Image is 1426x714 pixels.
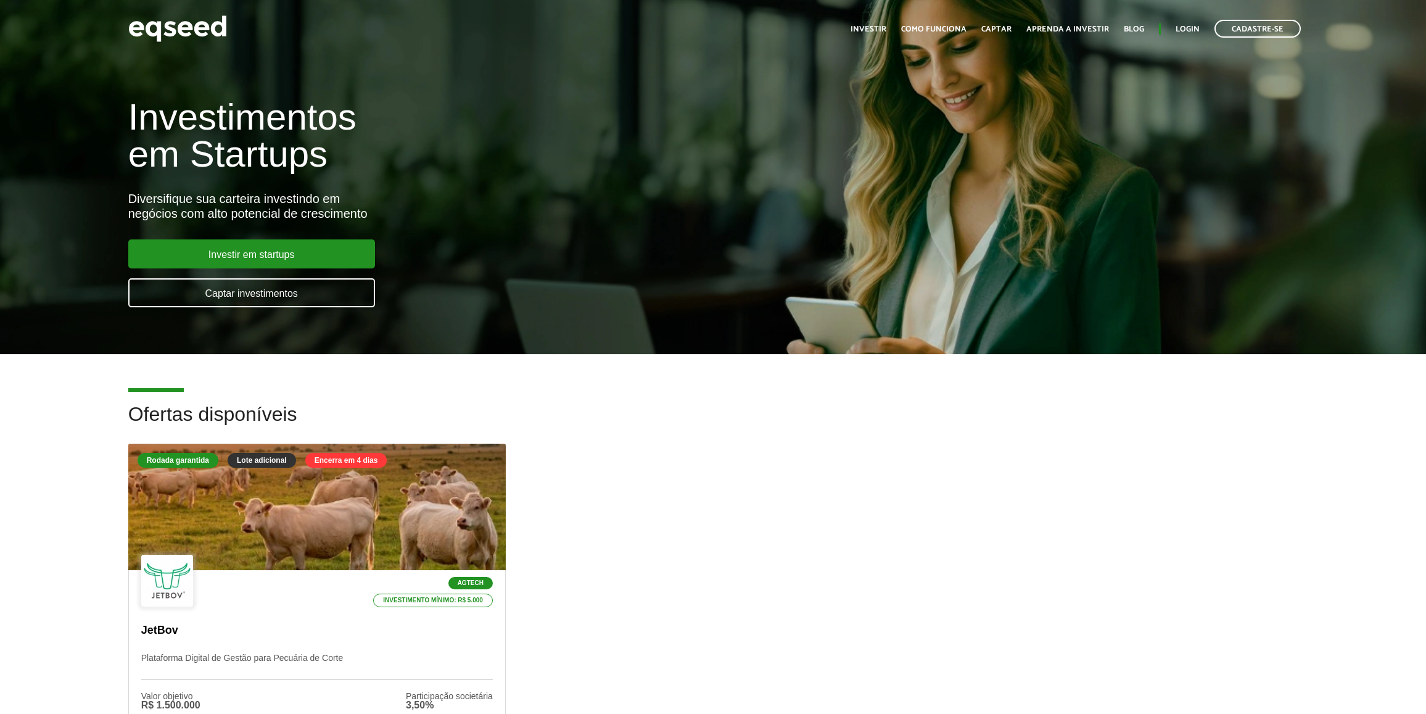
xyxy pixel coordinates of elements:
[228,453,296,468] div: Lote adicional
[128,239,375,268] a: Investir em startups
[406,700,493,710] div: 3,50%
[1026,25,1109,33] a: Aprenda a investir
[141,692,200,700] div: Valor objetivo
[1124,25,1144,33] a: Blog
[1176,25,1200,33] a: Login
[981,25,1012,33] a: Captar
[141,624,493,637] p: JetBov
[128,191,823,221] div: Diversifique sua carteira investindo em negócios com alto potencial de crescimento
[448,577,493,589] p: Agtech
[141,700,200,710] div: R$ 1.500.000
[901,25,966,33] a: Como funciona
[1214,20,1301,38] a: Cadastre-se
[128,278,375,307] a: Captar investimentos
[128,404,1298,444] h2: Ofertas disponíveis
[305,453,387,468] div: Encerra em 4 dias
[141,653,493,679] p: Plataforma Digital de Gestão para Pecuária de Corte
[128,99,823,173] h1: Investimentos em Startups
[851,25,886,33] a: Investir
[138,453,218,468] div: Rodada garantida
[373,594,493,607] p: Investimento mínimo: R$ 5.000
[406,692,493,700] div: Participação societária
[128,12,227,45] img: EqSeed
